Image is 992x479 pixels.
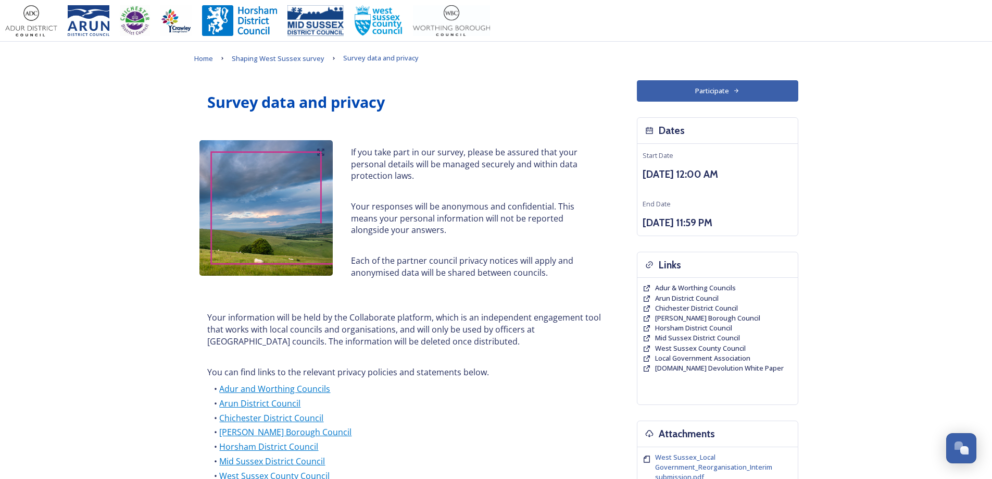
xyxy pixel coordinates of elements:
button: Open Chat [946,433,976,463]
span: Survey data and privacy [343,53,419,63]
a: Adur & Worthing Councils [655,283,736,293]
button: Participate [637,80,798,102]
img: Arun%20District%20Council%20logo%20blue%20CMYK.jpg [68,5,109,36]
img: CDC%20Logo%20-%20you%20may%20have%20a%20better%20version.jpg [120,5,150,36]
span: Horsham District Council [655,323,732,333]
a: Horsham District Council [219,441,318,452]
a: Chichester District Council [655,303,738,313]
a: Shaping West Sussex survey [232,52,324,65]
a: Arun District Council [219,398,300,409]
a: [PERSON_NAME] Borough Council [219,426,351,438]
p: Each of the partner council privacy notices will apply and anonymised data will be shared between... [351,255,602,278]
a: Adur and Worthing Councils [219,383,330,395]
h3: Dates [659,123,685,138]
span: Mid Sussex District Council [655,333,740,342]
img: Worthing_Adur%20%281%29.jpg [413,5,490,36]
p: Your responses will be anonymous and confidential. This means your personal information will not ... [351,201,602,236]
a: Home [194,52,213,65]
h3: Attachments [659,426,715,441]
span: [PERSON_NAME] Borough Council [655,313,760,323]
a: Mid Sussex District Council [219,456,325,467]
p: Your information will be held by the Collaborate platform, which is an independent engagement too... [207,312,603,347]
a: Chichester District Council [219,412,323,424]
span: Adur & Worthing Councils [655,283,736,292]
span: Home [194,54,213,63]
a: Mid Sussex District Council [655,333,740,343]
p: You can find links to the relevant privacy policies and statements below. [207,366,603,378]
a: Horsham District Council [655,323,732,333]
strong: Survey data and privacy [207,92,385,112]
span: Start Date [643,151,673,160]
img: Crawley%20BC%20logo.jpg [160,5,192,36]
img: WSCCPos-Spot-25mm.jpg [354,5,403,36]
img: Adur%20logo%20%281%29.jpeg [5,5,57,36]
h3: Links [659,257,681,273]
h3: [DATE] 11:59 PM [643,215,793,230]
h3: [DATE] 12:00 AM [643,167,793,182]
a: [DOMAIN_NAME] Devolution White Paper [655,363,784,373]
a: Arun District Council [655,293,719,303]
img: 150ppimsdc%20logo%20blue.png [287,5,344,36]
a: West Sussex County Council [655,343,746,353]
img: Horsham%20DC%20Logo.jpg [202,5,277,36]
a: [PERSON_NAME] Borough Council [655,313,760,323]
a: Local Government Association [655,353,750,363]
span: End Date [643,199,671,208]
p: If you take part in our survey, please be assured that your personal details will be managed secu... [351,146,602,182]
span: [DOMAIN_NAME] Devolution White Paper [655,363,784,373]
span: Shaping West Sussex survey [232,54,324,63]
